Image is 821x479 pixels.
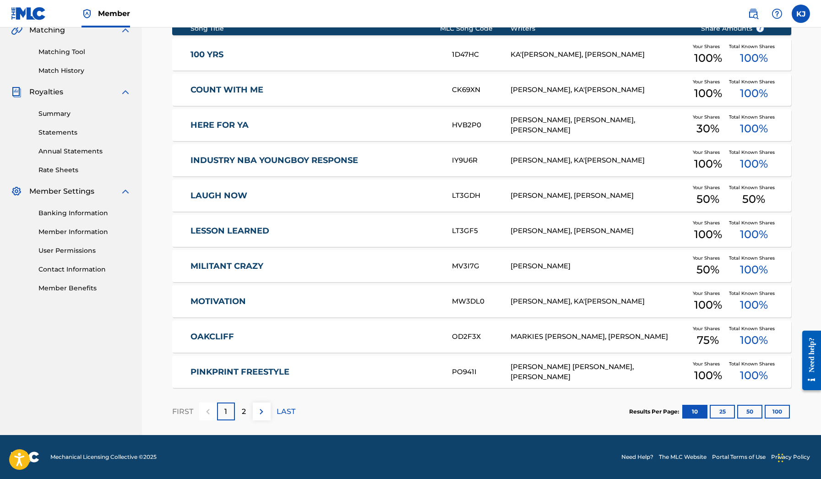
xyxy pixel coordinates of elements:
[256,406,267,417] img: right
[694,297,722,313] span: 100 %
[701,24,764,33] span: Share Amounts
[440,24,511,33] div: MLC Song Code
[38,66,131,76] a: Match History
[729,114,778,120] span: Total Known Shares
[729,360,778,367] span: Total Known Shares
[694,50,722,66] span: 100 %
[511,226,687,236] div: [PERSON_NAME], [PERSON_NAME]
[38,47,131,57] a: Matching Tool
[740,332,768,348] span: 100 %
[452,261,511,272] div: MV3I7G
[29,25,65,36] span: Matching
[740,226,768,243] span: 100 %
[38,227,131,237] a: Member Information
[452,85,511,95] div: CK69XN
[98,8,130,19] span: Member
[511,261,687,272] div: [PERSON_NAME]
[38,246,131,256] a: User Permissions
[696,120,719,137] span: 30 %
[729,219,778,226] span: Total Known Shares
[190,367,440,377] a: PINKPRINT FREESTYLE
[792,5,810,23] div: User Menu
[659,453,707,461] a: The MLC Website
[242,406,246,417] p: 2
[740,156,768,172] span: 100 %
[729,149,778,156] span: Total Known Shares
[29,186,94,197] span: Member Settings
[740,120,768,137] span: 100 %
[696,191,719,207] span: 50 %
[772,8,783,19] img: help
[452,120,511,131] div: HVB2P0
[740,261,768,278] span: 100 %
[38,208,131,218] a: Banking Information
[765,405,790,419] button: 100
[771,453,810,461] a: Privacy Policy
[693,149,723,156] span: Your Shares
[629,408,681,416] p: Results Per Page:
[511,85,687,95] div: [PERSON_NAME], KA'[PERSON_NAME]
[693,325,723,332] span: Your Shares
[778,444,783,472] div: Drag
[190,155,440,166] a: INDUSTRY NBA YOUNGBOY RESPONSE
[190,191,440,201] a: LAUGH NOW
[511,24,687,33] div: Writers
[38,147,131,156] a: Annual Statements
[729,255,778,261] span: Total Known Shares
[729,290,778,297] span: Total Known Shares
[11,87,22,98] img: Royalties
[710,405,735,419] button: 25
[756,25,764,32] span: ?
[120,25,131,36] img: expand
[694,85,722,102] span: 100 %
[50,453,157,461] span: Mechanical Licensing Collective © 2025
[11,186,22,197] img: Member Settings
[795,322,821,398] iframe: Resource Center
[693,219,723,226] span: Your Shares
[277,406,295,417] p: LAST
[11,25,22,36] img: Matching
[693,184,723,191] span: Your Shares
[740,85,768,102] span: 100 %
[729,184,778,191] span: Total Known Shares
[11,452,39,463] img: logo
[740,297,768,313] span: 100 %
[452,191,511,201] div: LT3GDH
[452,332,511,342] div: OD2F3X
[621,453,653,461] a: Need Help?
[452,155,511,166] div: IY9U6R
[190,24,440,33] div: Song Title
[697,332,719,348] span: 75 %
[775,435,821,479] iframe: Chat Widget
[190,296,440,307] a: MOTIVATION
[696,261,719,278] span: 50 %
[729,43,778,50] span: Total Known Shares
[38,283,131,293] a: Member Benefits
[693,255,723,261] span: Your Shares
[190,120,440,131] a: HERE FOR YA
[511,49,687,60] div: KA'[PERSON_NAME], [PERSON_NAME]
[693,43,723,50] span: Your Shares
[768,5,786,23] div: Help
[511,155,687,166] div: [PERSON_NAME], KA'[PERSON_NAME]
[172,406,193,417] p: FIRST
[452,226,511,236] div: LT3GF5
[511,362,687,382] div: [PERSON_NAME] [PERSON_NAME], [PERSON_NAME]
[694,226,722,243] span: 100 %
[190,226,440,236] a: LESSON LEARNED
[29,87,63,98] span: Royalties
[190,332,440,342] a: OAKCLIFF
[190,261,440,272] a: MILITANT CRAZY
[224,406,227,417] p: 1
[511,296,687,307] div: [PERSON_NAME], KA'[PERSON_NAME]
[694,156,722,172] span: 100 %
[748,8,759,19] img: search
[511,191,687,201] div: [PERSON_NAME], [PERSON_NAME]
[682,405,707,419] button: 10
[120,186,131,197] img: expand
[729,78,778,85] span: Total Known Shares
[38,165,131,175] a: Rate Sheets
